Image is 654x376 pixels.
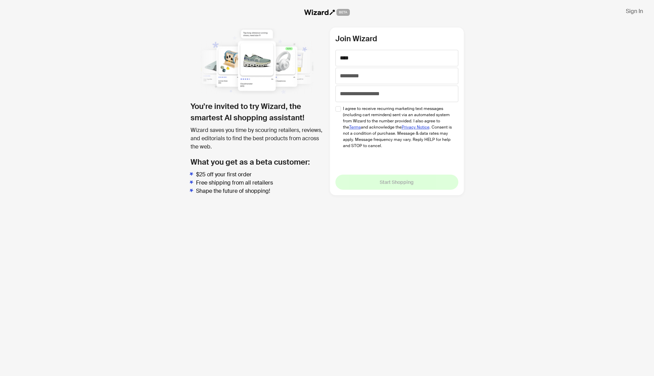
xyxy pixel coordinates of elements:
span: I agree to receive recurring marketing text messages (including cart reminders) sent via an autom... [343,106,453,149]
span: Sign In [626,8,643,15]
a: Terms [349,124,361,130]
div: Wizard saves you time by scouring retailers, reviews, and editorials to find the best products fr... [191,126,324,151]
h1: You’re invited to try Wizard, the smartest AI shopping assistant! [191,101,324,123]
h2: Join Wizard [335,33,458,44]
li: $25 off your first order [196,170,324,179]
button: Start Shopping [335,175,458,190]
li: Free shipping from all retailers [196,179,324,187]
span: BETA [336,9,350,16]
button: Sign In [620,5,649,16]
h2: What you get as a beta customer: [191,156,324,168]
a: Privacy Notice [402,124,429,130]
li: Shape the future of shopping! [196,187,324,195]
